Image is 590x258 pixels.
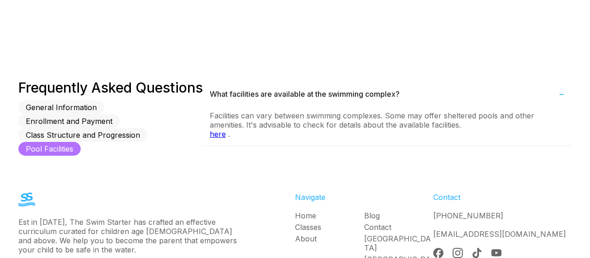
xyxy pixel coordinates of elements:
img: YouTube [491,248,501,258]
p: Facilities can vary between swimming complexes. Some may offer sheltered pools and other amenitie... [210,111,565,129]
img: The Swim Starter Logo [18,193,35,206]
a: here [210,129,226,139]
a: About [295,234,364,243]
img: Instagram [453,248,463,258]
button: Class Structure and Progression [18,128,147,142]
span: − [559,88,565,100]
a: [GEOGRAPHIC_DATA] [364,234,433,252]
a: Home [295,211,364,220]
a: Contact [364,223,433,232]
button: Enrollment and Payment [18,114,120,128]
div: Frequently Asked Questions [18,79,203,96]
div: Contact [433,193,572,202]
a: [EMAIL_ADDRESS][DOMAIN_NAME] [433,229,566,239]
div: What facilities are available at the swimming complex? [203,84,572,104]
img: Facebook [433,248,443,258]
div: Navigate [295,193,433,202]
a: Blog [364,211,433,220]
a: [PHONE_NUMBER] [433,211,503,220]
a: Classes [295,223,364,232]
button: Pool Facilities [18,142,81,156]
img: Tik Tok [472,248,482,258]
div: . [210,111,565,139]
button: General Information [18,100,104,114]
div: Est in [DATE], The Swim Starter has crafted an effective curriculum curated for children age [DEM... [18,217,240,254]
